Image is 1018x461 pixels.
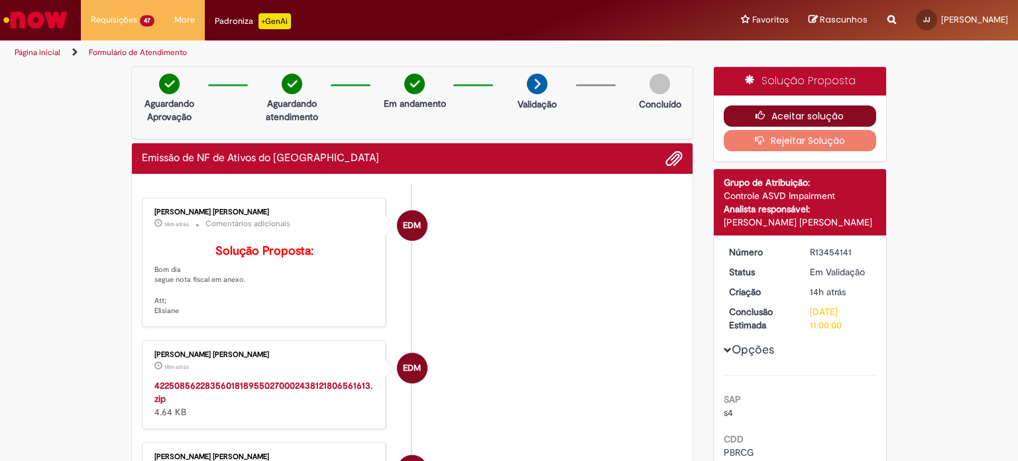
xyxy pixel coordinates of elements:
span: [PERSON_NAME] [941,14,1008,25]
span: Favoritos [752,13,789,27]
div: [DATE] 11:00:00 [810,305,872,332]
time: 28/08/2025 08:19:15 [164,220,189,228]
p: +GenAi [258,13,291,29]
button: Adicionar anexos [665,150,683,167]
div: R13454141 [810,245,872,259]
dt: Status [719,265,801,279]
div: [PERSON_NAME] [PERSON_NAME] [154,208,375,216]
div: Em Validação [810,265,872,279]
span: 18m atrás [164,363,189,371]
span: PBRCG [724,446,754,458]
img: img-circle-grey.png [650,74,670,94]
dt: Conclusão Estimada [719,305,801,332]
time: 27/08/2025 18:16:04 [810,286,846,298]
div: 4.64 KB [154,379,375,419]
div: Analista responsável: [724,202,877,216]
p: Validação [518,98,557,111]
div: Padroniza [215,13,291,29]
div: 27/08/2025 18:16:04 [810,285,872,298]
ul: Trilhas de página [10,40,669,65]
a: Formulário de Atendimento [89,47,187,58]
b: SAP [724,393,741,405]
span: s4 [724,407,733,419]
span: EDM [403,352,421,384]
img: ServiceNow [1,7,70,33]
span: 47 [140,15,154,27]
small: Comentários adicionais [205,218,290,230]
a: Rascunhos [809,14,868,27]
img: check-circle-green.png [159,74,180,94]
span: JJ [923,15,930,24]
dt: Criação [719,285,801,298]
div: [PERSON_NAME] [PERSON_NAME] [154,453,375,461]
div: Solução Proposta [714,67,887,96]
img: arrow-next.png [527,74,547,94]
div: [PERSON_NAME] [PERSON_NAME] [154,351,375,359]
span: More [174,13,195,27]
span: 14h atrás [810,286,846,298]
h2: Emissão de NF de Ativos do ASVD Histórico de tíquete [142,153,379,165]
div: Grupo de Atribuição: [724,176,877,189]
p: Aguardando Aprovação [137,97,201,123]
p: Aguardando atendimento [260,97,324,123]
p: Bom dia segue nota fiscal em anexo. Att; Elisiane [154,245,375,316]
time: 28/08/2025 08:18:45 [164,363,189,371]
b: Solução Proposta: [215,243,313,259]
img: check-circle-green.png [404,74,425,94]
div: Elisiane de Moura Cardozo [397,210,427,241]
div: Controle ASVD Impairment [724,189,877,202]
div: [PERSON_NAME] [PERSON_NAME] [724,216,877,229]
span: EDM [403,210,421,241]
span: Requisições [91,13,137,27]
a: 42250856228356018189550270002438121806561613.zip [154,379,372,405]
span: Rascunhos [820,13,868,26]
b: CDD [724,433,744,445]
dt: Número [719,245,801,259]
p: Em andamento [384,97,446,110]
button: Aceitar solução [724,105,877,127]
a: Página inicial [15,47,60,58]
p: Concluído [639,98,681,111]
button: Rejeitar Solução [724,130,877,151]
img: check-circle-green.png [282,74,302,94]
span: 18m atrás [164,220,189,228]
div: Elisiane de Moura Cardozo [397,353,427,383]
